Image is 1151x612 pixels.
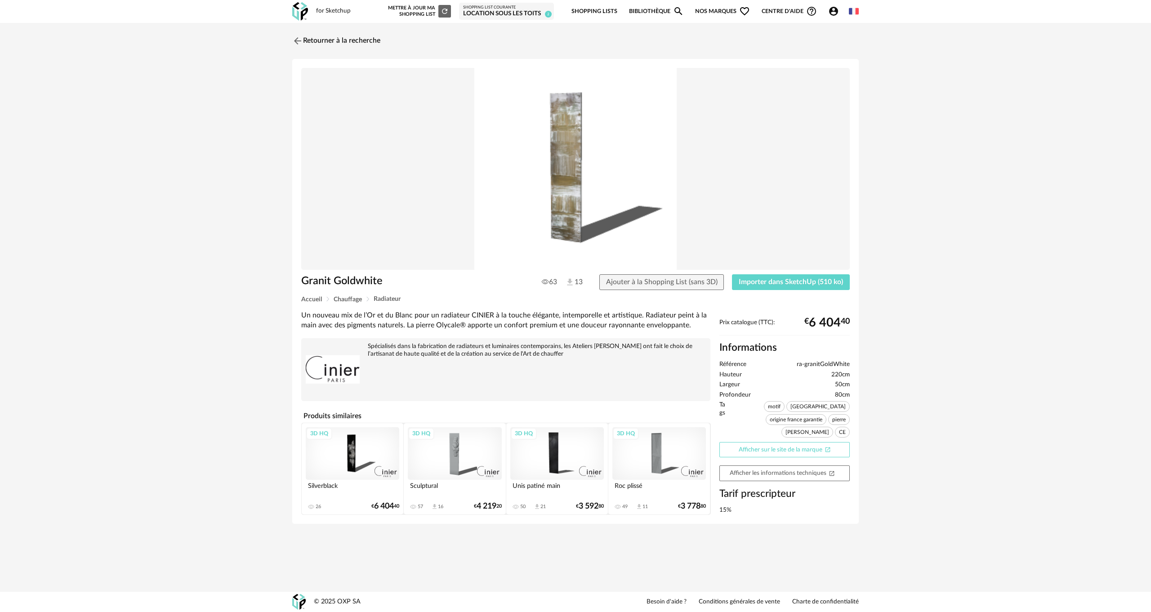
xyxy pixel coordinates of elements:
a: 3D HQ Roc plissé 49 Download icon 11 €3 77880 [608,423,710,514]
span: Nos marques [695,1,750,22]
span: Refresh icon [441,9,449,13]
span: Account Circle icon [828,6,839,17]
span: Accueil [301,296,322,303]
div: for Sketchup [316,7,351,15]
h4: Produits similaires [301,409,710,423]
span: Open In New icon [825,446,831,452]
button: Ajouter à la Shopping List (sans 3D) [599,274,724,290]
a: Shopping List courante Location sous les toits 2 [463,5,550,18]
span: Radiateur [374,296,401,302]
span: Afficher les informations techniques [730,470,835,476]
div: © 2025 OXP SA [314,598,361,606]
a: Afficher les informations techniquesOpen In New icon [719,465,850,481]
span: Profondeur [719,391,751,399]
span: 3 592 [579,503,598,509]
a: Shopping Lists [571,1,617,22]
span: 80cm [835,391,850,399]
div: Prix catalogue (TTC): [719,319,850,335]
img: Product pack shot [301,68,850,270]
div: 50 [520,504,526,510]
span: origine france garantie [766,414,826,425]
span: 3 778 [681,503,700,509]
div: € 20 [474,503,502,509]
a: 3D HQ Unis patiné main 50 Download icon 21 €3 59280 [506,423,608,514]
span: Largeur [719,381,740,389]
span: Download icon [534,503,540,510]
span: 4 219 [477,503,496,509]
span: CE [835,427,850,438]
div: Sculptural [408,480,501,498]
div: Roc plissé [612,480,706,498]
div: 3D HQ [511,428,537,439]
span: Tags [719,401,725,440]
span: Chauffage [334,296,362,303]
div: Shopping List courante [463,5,550,10]
div: 3D HQ [306,428,332,439]
img: fr [849,6,859,16]
span: Magnify icon [673,6,684,17]
button: Importer dans SketchUp (510 ko) [732,274,850,290]
img: OXP [292,2,308,21]
div: Spécialisés dans la fabrication de radiateurs et luminaires contemporains, les Ateliers [PERSON_N... [306,343,706,358]
div: 3D HQ [613,428,639,439]
div: 3D HQ [408,428,434,439]
span: 6 404 [809,319,841,326]
span: Hauteur [719,371,742,379]
span: Account Circle icon [828,6,843,17]
a: 3D HQ Sculptural 57 Download icon 16 €4 21920 [404,423,505,514]
div: 21 [540,504,546,510]
span: Help Circle Outline icon [806,6,817,17]
div: Mettre à jour ma Shopping List [386,5,451,18]
a: Conditions générales de vente [699,598,780,606]
span: ra-granitGoldWhite [797,361,850,369]
div: 49 [622,504,628,510]
a: Retourner à la recherche [292,31,380,51]
h3: Tarif prescripteur [719,487,850,500]
div: 16 [438,504,443,510]
div: € 80 [576,503,604,509]
a: BibliothèqueMagnify icon [629,1,684,22]
span: [GEOGRAPHIC_DATA] [786,401,850,412]
div: Location sous les toits [463,10,550,18]
img: svg+xml;base64,PHN2ZyB3aWR0aD0iMjQiIGhlaWdodD0iMjQiIHZpZXdCb3g9IjAgMCAyNCAyNCIgZmlsbD0ibm9uZSIgeG... [292,36,303,46]
span: Importer dans SketchUp (510 ko) [739,278,843,286]
div: 11 [642,504,648,510]
img: Téléchargements [565,277,575,287]
h2: Informations [719,341,850,354]
div: 57 [418,504,423,510]
span: Référence [719,361,746,369]
div: € 40 [371,503,399,509]
span: 220cm [831,371,850,379]
a: Besoin d'aide ? [647,598,687,606]
div: Breadcrumb [301,296,850,303]
span: 50cm [835,381,850,389]
span: Centre d'aideHelp Circle Outline icon [762,6,817,17]
span: 13 [565,277,583,287]
div: € 40 [804,319,850,326]
div: Silverblack [306,480,399,498]
span: Download icon [636,503,642,510]
span: motif [764,401,785,412]
span: 2 [545,11,552,18]
a: Charte de confidentialité [792,598,859,606]
img: brand logo [306,343,360,397]
img: OXP [292,594,306,610]
span: Heart Outline icon [739,6,750,17]
span: Ajouter à la Shopping List (sans 3D) [606,278,718,286]
div: € 80 [678,503,706,509]
span: [PERSON_NAME] [781,427,833,438]
a: Afficher sur le site de la marqueOpen In New icon [719,442,850,458]
h1: Granit Goldwhite [301,274,525,288]
span: Open In New icon [829,469,835,476]
a: 3D HQ Silverblack 26 €6 40440 [302,423,403,514]
span: 63 [542,277,557,286]
span: pierre [828,414,850,425]
div: 15% [719,506,850,514]
span: Download icon [431,503,438,510]
span: 6 404 [374,503,394,509]
div: Unis patiné main [510,480,604,498]
div: Un nouveau mix de l’Or et du Blanc pour un radiateur CINIER à la touche élégante, intemporelle et... [301,311,710,330]
div: 26 [316,504,321,510]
